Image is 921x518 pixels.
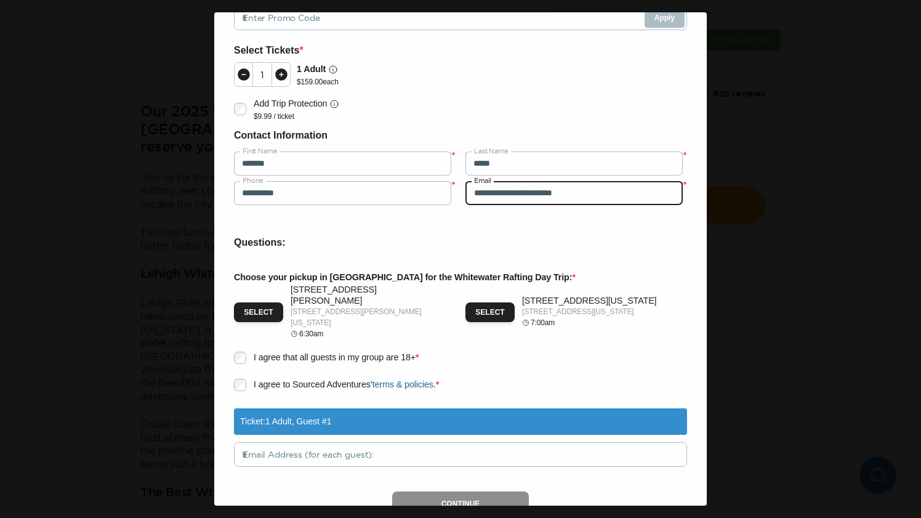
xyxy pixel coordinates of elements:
h6: Questions: [234,235,687,251]
h6: Contact Information [234,127,687,144]
p: $9.99 / ticket [254,111,339,121]
div: 1 [253,70,271,79]
p: Ticket: 1 Adult , Guest # 1 [240,415,331,429]
p: [STREET_ADDRESS][PERSON_NAME] [291,285,448,306]
a: terms & policies [372,379,433,389]
button: Select [234,302,283,322]
p: $ 159.00 each [297,77,339,87]
p: Choose your pickup in [GEOGRAPHIC_DATA] for the Whitewater Rafting Day Trip: [234,270,687,285]
p: 1 Adult [297,62,326,76]
span: I agree to Sourced Adventures’ . [254,379,436,389]
p: [STREET_ADDRESS][PERSON_NAME][US_STATE] [291,306,448,328]
p: [STREET_ADDRESS][US_STATE] [522,306,656,317]
p: 6:30am [299,328,323,339]
p: [STREET_ADDRESS][US_STATE] [522,296,656,306]
button: Select [465,302,515,322]
p: 7:00am [531,317,555,328]
h6: Select Tickets [234,42,687,59]
p: Add Trip Protection [254,97,327,111]
span: I agree that all guests in my group are 18+ [254,352,416,362]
